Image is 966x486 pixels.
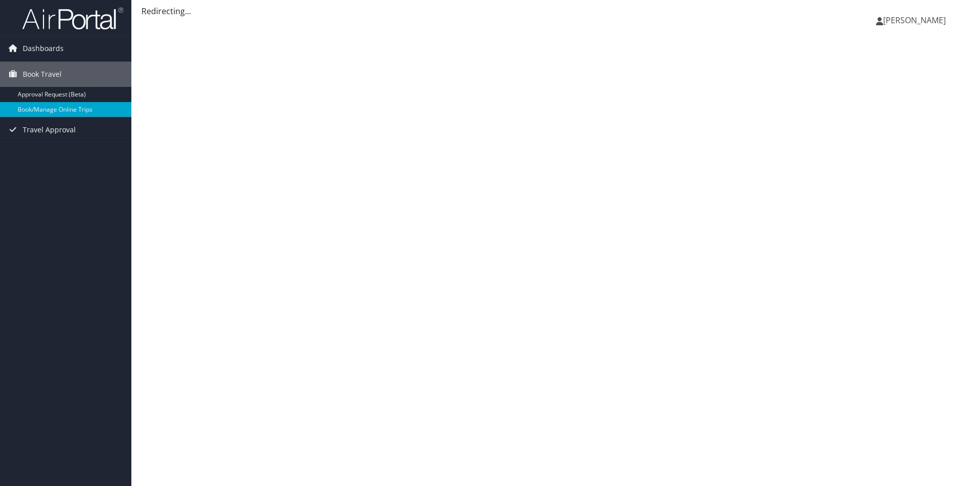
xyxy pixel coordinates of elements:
[23,36,64,61] span: Dashboards
[141,5,956,17] div: Redirecting...
[883,15,946,26] span: [PERSON_NAME]
[23,117,76,142] span: Travel Approval
[23,62,62,87] span: Book Travel
[22,7,123,30] img: airportal-logo.png
[876,5,956,35] a: [PERSON_NAME]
